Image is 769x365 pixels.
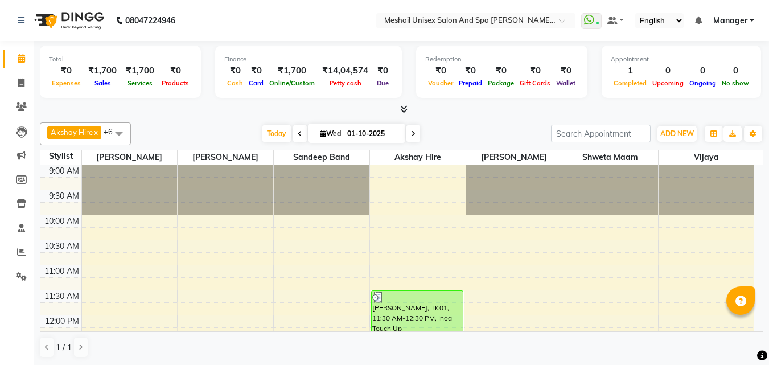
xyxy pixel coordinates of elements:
span: Sandeep Band [274,150,369,165]
div: ₹0 [485,64,517,77]
div: ₹0 [373,64,393,77]
span: Card [246,79,266,87]
span: Upcoming [649,79,686,87]
span: Wed [317,129,344,138]
span: Services [125,79,155,87]
span: Expenses [49,79,84,87]
div: ₹1,700 [121,64,159,77]
span: Voucher [425,79,456,87]
div: 0 [686,64,719,77]
img: logo [29,5,107,36]
div: 0 [719,64,752,77]
input: 2025-10-01 [344,125,401,142]
div: Finance [224,55,393,64]
input: Search Appointment [551,125,651,142]
div: ₹0 [49,64,84,77]
span: [PERSON_NAME] [466,150,562,165]
span: ADD NEW [660,129,694,138]
div: ₹1,700 [84,64,121,77]
div: 10:30 AM [42,240,81,252]
div: 10:00 AM [42,215,81,227]
span: Online/Custom [266,79,318,87]
div: 9:30 AM [47,190,81,202]
span: 1 / 1 [56,342,72,354]
span: Vijaya [659,150,754,165]
span: [PERSON_NAME] [178,150,273,165]
b: 08047224946 [125,5,175,36]
div: 9:00 AM [47,165,81,177]
span: Today [262,125,291,142]
div: 11:30 AM [42,290,81,302]
div: Redemption [425,55,578,64]
div: Total [49,55,192,64]
span: Prepaid [456,79,485,87]
div: ₹1,700 [266,64,318,77]
span: Products [159,79,192,87]
span: Completed [611,79,649,87]
span: Akshay Hire [370,150,466,165]
span: Due [374,79,392,87]
span: [PERSON_NAME] [82,150,178,165]
span: Shweta maam [562,150,658,165]
iframe: chat widget [721,319,758,354]
div: ₹0 [553,64,578,77]
span: Ongoing [686,79,719,87]
span: Package [485,79,517,87]
span: No show [719,79,752,87]
div: ₹0 [456,64,485,77]
div: [PERSON_NAME], TK01, 11:30 AM-12:30 PM, Inoa Touch Up [372,291,463,339]
span: Wallet [553,79,578,87]
div: 1 [611,64,649,77]
div: 0 [649,64,686,77]
div: Stylist [40,150,81,162]
div: ₹0 [224,64,246,77]
span: Akshay Hire [51,128,93,137]
a: x [93,128,98,137]
div: ₹0 [159,64,192,77]
button: ADD NEW [657,126,697,142]
span: Sales [92,79,114,87]
span: +6 [104,127,121,136]
div: 11:00 AM [42,265,81,277]
span: Gift Cards [517,79,553,87]
div: Appointment [611,55,752,64]
div: 12:00 PM [43,315,81,327]
div: ₹14,04,574 [318,64,373,77]
span: Petty cash [327,79,364,87]
div: ₹0 [246,64,266,77]
span: Cash [224,79,246,87]
div: ₹0 [425,64,456,77]
span: Manager [713,15,747,27]
div: ₹0 [517,64,553,77]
